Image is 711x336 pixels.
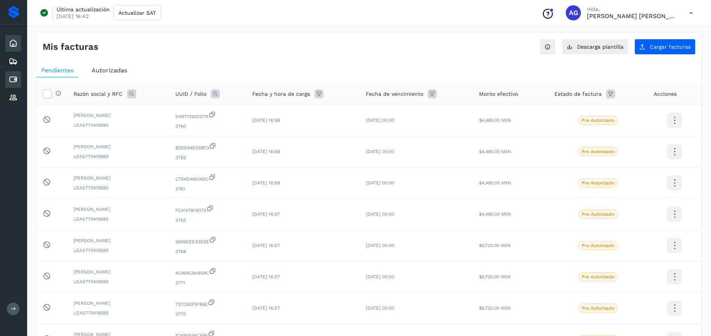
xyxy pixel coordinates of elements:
[74,143,163,150] span: [PERSON_NAME]
[252,243,280,248] span: [DATE] 16:57
[114,5,161,20] button: Actualizar SAT
[175,154,240,161] span: 3762
[74,300,163,307] span: [PERSON_NAME]
[43,41,98,52] h4: Mis facturas
[479,149,511,154] span: $4,480.00 MXN
[587,12,677,20] p: Abigail Gonzalez Leon
[175,142,240,151] span: 83DE94D058F3
[74,184,163,191] span: LEAS7704195B5
[74,278,163,285] span: LEAS7704195B5
[175,173,240,183] span: C754D485065C
[582,118,614,123] p: Pre Autorizado
[5,35,21,52] div: Inicio
[654,90,677,98] span: Acciones
[252,118,280,123] span: [DATE] 16:58
[5,89,21,106] div: Proveedores
[479,180,511,186] span: $4,480.00 MXN
[175,299,240,308] span: 727C82F5F86E
[479,90,518,98] span: Monto efectivo
[175,217,240,224] span: 3763
[366,274,394,279] span: [DATE] 00:00
[634,39,696,55] button: Cargar facturas
[479,274,511,279] span: $6,720.00 MXN
[74,206,163,213] span: [PERSON_NAME]
[479,118,511,123] span: $4,480.00 MXN
[252,212,280,217] span: [DATE] 16:57
[252,149,280,154] span: [DATE] 16:58
[74,112,163,119] span: [PERSON_NAME]
[366,180,394,186] span: [DATE] 00:00
[74,237,163,244] span: [PERSON_NAME]
[366,149,394,154] span: [DATE] 00:00
[252,274,280,279] span: [DATE] 16:57
[41,67,74,74] span: Pendientes
[175,186,240,192] span: 3761
[175,205,240,214] span: FC41A7B16075
[74,90,123,98] span: Razón social y RFC
[74,247,163,254] span: LEAS7704195B5
[57,6,110,13] p: Última actualización
[5,71,21,88] div: Cuentas por pagar
[175,90,206,98] span: UUID / Folio
[582,149,614,154] p: Pre Autorizado
[175,248,240,255] span: 3768
[650,44,691,49] span: Cargar facturas
[175,236,240,245] span: 2606EEE43E5E
[175,279,240,286] span: 3771
[118,10,156,15] span: Actualizar SAT
[582,305,614,311] p: Pre Autorizado
[562,39,628,55] button: Descarga plantilla
[366,305,394,311] span: [DATE] 00:00
[5,53,21,70] div: Embarques
[74,122,163,129] span: LEAS7704195B5
[577,44,623,49] span: Descarga plantilla
[175,111,240,120] span: D4971392DD7A
[252,90,310,98] span: Fecha y hora de carga
[175,267,240,276] span: 4C958C9AB58C
[582,212,614,217] p: Pre Autorizado
[57,13,89,20] p: [DATE] 16:42
[587,6,677,12] p: Hola,
[554,90,602,98] span: Estado de factura
[252,305,280,311] span: [DATE] 16:57
[366,212,394,217] span: [DATE] 00:00
[74,216,163,222] span: LEAS7704195B5
[175,311,240,318] span: 3770
[582,274,614,279] p: Pre Autorizado
[92,67,127,74] span: Autorizadas
[366,90,423,98] span: Fecha de vencimiento
[479,243,511,248] span: $6,720.00 MXN
[582,180,614,186] p: Pre Autorizado
[74,310,163,316] span: LEAS7704195B5
[74,153,163,160] span: LEAS7704195B5
[366,243,394,248] span: [DATE] 00:00
[252,180,280,186] span: [DATE] 16:58
[74,268,163,275] span: [PERSON_NAME]
[582,243,614,248] p: Pre Autorizado
[479,305,511,311] span: $6,720.00 MXN
[74,175,163,181] span: [PERSON_NAME]
[479,212,511,217] span: $4,480.00 MXN
[366,118,394,123] span: [DATE] 00:00
[175,123,240,130] span: 3760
